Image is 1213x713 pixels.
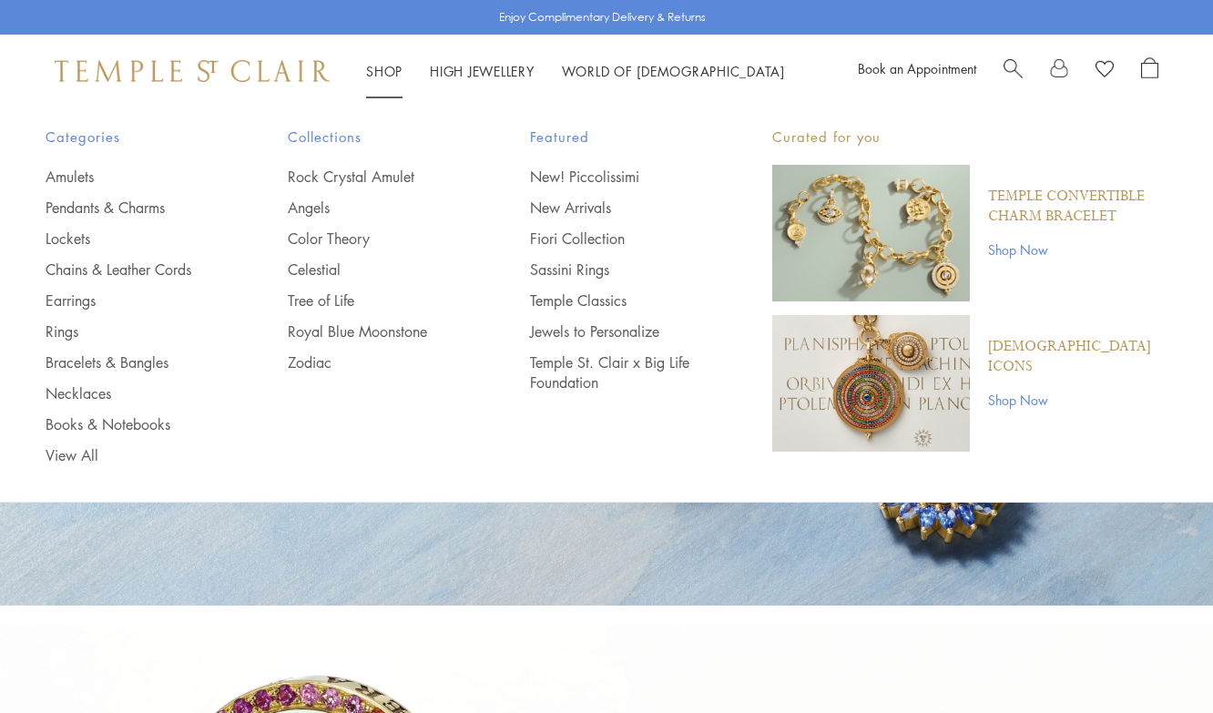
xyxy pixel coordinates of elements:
[288,290,457,311] a: Tree of Life
[366,62,403,80] a: ShopShop
[288,352,457,372] a: Zodiac
[288,126,457,148] span: Collections
[46,321,215,341] a: Rings
[46,352,215,372] a: Bracelets & Bangles
[288,260,457,280] a: Celestial
[288,198,457,218] a: Angels
[46,383,215,403] a: Necklaces
[1122,627,1195,695] iframe: Gorgias live chat messenger
[988,239,1167,260] a: Shop Now
[530,167,699,187] a: New! Piccolissimi
[1096,57,1114,85] a: View Wishlist
[366,60,785,83] nav: Main navigation
[988,337,1167,377] a: [DEMOGRAPHIC_DATA] Icons
[46,414,215,434] a: Books & Notebooks
[46,229,215,249] a: Lockets
[1141,57,1158,85] a: Open Shopping Bag
[1004,57,1023,85] a: Search
[530,229,699,249] a: Fiori Collection
[499,8,706,26] p: Enjoy Complimentary Delivery & Returns
[46,290,215,311] a: Earrings
[530,290,699,311] a: Temple Classics
[288,321,457,341] a: Royal Blue Moonstone
[562,62,785,80] a: World of [DEMOGRAPHIC_DATA]World of [DEMOGRAPHIC_DATA]
[530,126,699,148] span: Featured
[46,198,215,218] a: Pendants & Charms
[288,229,457,249] a: Color Theory
[772,126,1167,148] p: Curated for you
[858,59,976,77] a: Book an Appointment
[530,352,699,392] a: Temple St. Clair x Big Life Foundation
[46,167,215,187] a: Amulets
[530,321,699,341] a: Jewels to Personalize
[988,390,1167,410] a: Shop Now
[530,198,699,218] a: New Arrivals
[46,260,215,280] a: Chains & Leather Cords
[430,62,535,80] a: High JewelleryHigh Jewellery
[55,60,330,82] img: Temple St. Clair
[530,260,699,280] a: Sassini Rings
[46,126,215,148] span: Categories
[46,445,215,465] a: View All
[288,167,457,187] a: Rock Crystal Amulet
[988,187,1167,227] a: Temple Convertible Charm Bracelet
